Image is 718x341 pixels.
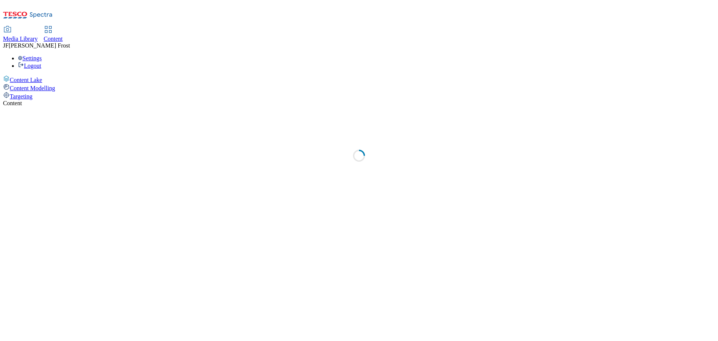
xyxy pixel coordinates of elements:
a: Content Lake [3,75,715,83]
span: Targeting [10,93,33,100]
a: Targeting [3,92,715,100]
div: Content [3,100,715,107]
span: [PERSON_NAME] Frost [9,42,70,49]
span: JF [3,42,9,49]
span: Content Modelling [10,85,55,91]
a: Media Library [3,27,38,42]
span: Media Library [3,36,38,42]
span: Content Lake [10,77,42,83]
a: Logout [18,63,41,69]
a: Content [44,27,63,42]
span: Content [44,36,63,42]
a: Content Modelling [3,83,715,92]
a: Settings [18,55,42,61]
